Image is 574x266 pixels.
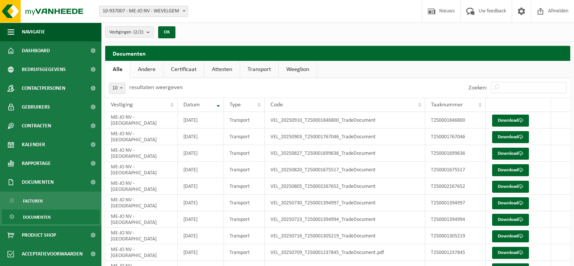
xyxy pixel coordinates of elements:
[105,178,178,195] td: ME-JO NV - [GEOGRAPHIC_DATA]
[22,245,83,263] span: Acceptatievoorwaarden
[22,154,51,173] span: Rapportage
[492,214,529,226] a: Download
[425,112,486,128] td: T250001846800
[265,128,425,145] td: VEL_20250903_T250001767046_TradeDocument
[133,30,143,35] count: (2/2)
[105,145,178,162] td: ME-JO NV - [GEOGRAPHIC_DATA]
[279,61,317,78] a: Weegbon
[183,102,200,108] span: Datum
[492,131,529,143] a: Download
[22,23,45,41] span: Navigatie
[105,112,178,128] td: ME-JO NV - [GEOGRAPHIC_DATA]
[129,85,183,91] label: resultaten weergeven
[431,102,463,108] span: Taaknummer
[130,61,163,78] a: Andere
[204,61,240,78] a: Attesten
[178,145,224,162] td: [DATE]
[425,228,486,244] td: T250001305219
[425,145,486,162] td: T250001699636
[224,112,265,128] td: Transport
[105,195,178,211] td: ME-JO NV - [GEOGRAPHIC_DATA]
[99,6,188,17] span: 10-937007 - ME-JO NV - WEVELGEM
[425,244,486,261] td: T250001237845
[178,244,224,261] td: [DATE]
[224,244,265,261] td: Transport
[111,102,133,108] span: Vestiging
[425,178,486,195] td: T250002267652
[224,145,265,162] td: Transport
[2,193,100,208] a: Facturen
[109,27,143,38] span: Vestigingen
[425,128,486,145] td: T250001767046
[2,210,100,224] a: Documenten
[224,178,265,195] td: Transport
[492,181,529,193] a: Download
[178,178,224,195] td: [DATE]
[265,195,425,211] td: VEL_20250730_T250001394997_TradeDocument
[468,85,487,91] label: Zoeken:
[492,197,529,209] a: Download
[265,228,425,244] td: VEL_20250716_T250001305219_TradeDocument
[22,116,51,135] span: Contracten
[224,195,265,211] td: Transport
[22,173,54,192] span: Documenten
[105,61,130,78] a: Alle
[265,112,425,128] td: VEL_20250910_T250001846800_TradeDocument
[22,79,65,98] span: Contactpersonen
[425,195,486,211] td: T250001394997
[105,26,154,38] button: Vestigingen(2/2)
[425,162,486,178] td: T250001675517
[22,135,45,154] span: Kalender
[22,60,66,79] span: Bedrijfsgegevens
[22,98,50,116] span: Gebruikers
[23,210,51,224] span: Documenten
[265,178,425,195] td: VEL_20250805_T250002267652_TradeDocument
[425,211,486,228] td: T250001394994
[105,46,570,60] h2: Documenten
[492,115,529,127] a: Download
[105,211,178,228] td: ME-JO NV - [GEOGRAPHIC_DATA]
[265,162,425,178] td: VEL_20250820_T250001675517_TradeDocument
[270,102,283,108] span: Code
[158,26,175,38] button: OK
[22,226,56,245] span: Product Shop
[178,195,224,211] td: [DATE]
[105,244,178,261] td: ME-JO NV - [GEOGRAPHIC_DATA]
[178,162,224,178] td: [DATE]
[492,148,529,160] a: Download
[492,230,529,242] a: Download
[224,228,265,244] td: Transport
[105,228,178,244] td: ME-JO NV - [GEOGRAPHIC_DATA]
[23,194,43,208] span: Facturen
[105,128,178,145] td: ME-JO NV - [GEOGRAPHIC_DATA]
[240,61,278,78] a: Transport
[224,162,265,178] td: Transport
[492,247,529,259] a: Download
[265,145,425,162] td: VEL_20250827_T250001699636_TradeDocument
[109,83,125,94] span: 10
[224,128,265,145] td: Transport
[178,211,224,228] td: [DATE]
[22,41,50,60] span: Dashboard
[178,228,224,244] td: [DATE]
[230,102,241,108] span: Type
[105,162,178,178] td: ME-JO NV - [GEOGRAPHIC_DATA]
[163,61,204,78] a: Certificaat
[492,164,529,176] a: Download
[224,211,265,228] td: Transport
[178,112,224,128] td: [DATE]
[178,128,224,145] td: [DATE]
[265,211,425,228] td: VEL_20250723_T250001394994_TradeDocument
[100,6,188,17] span: 10-937007 - ME-JO NV - WEVELGEM
[265,244,425,261] td: VEL_20250709_T250001237845_TradeDocument.pdf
